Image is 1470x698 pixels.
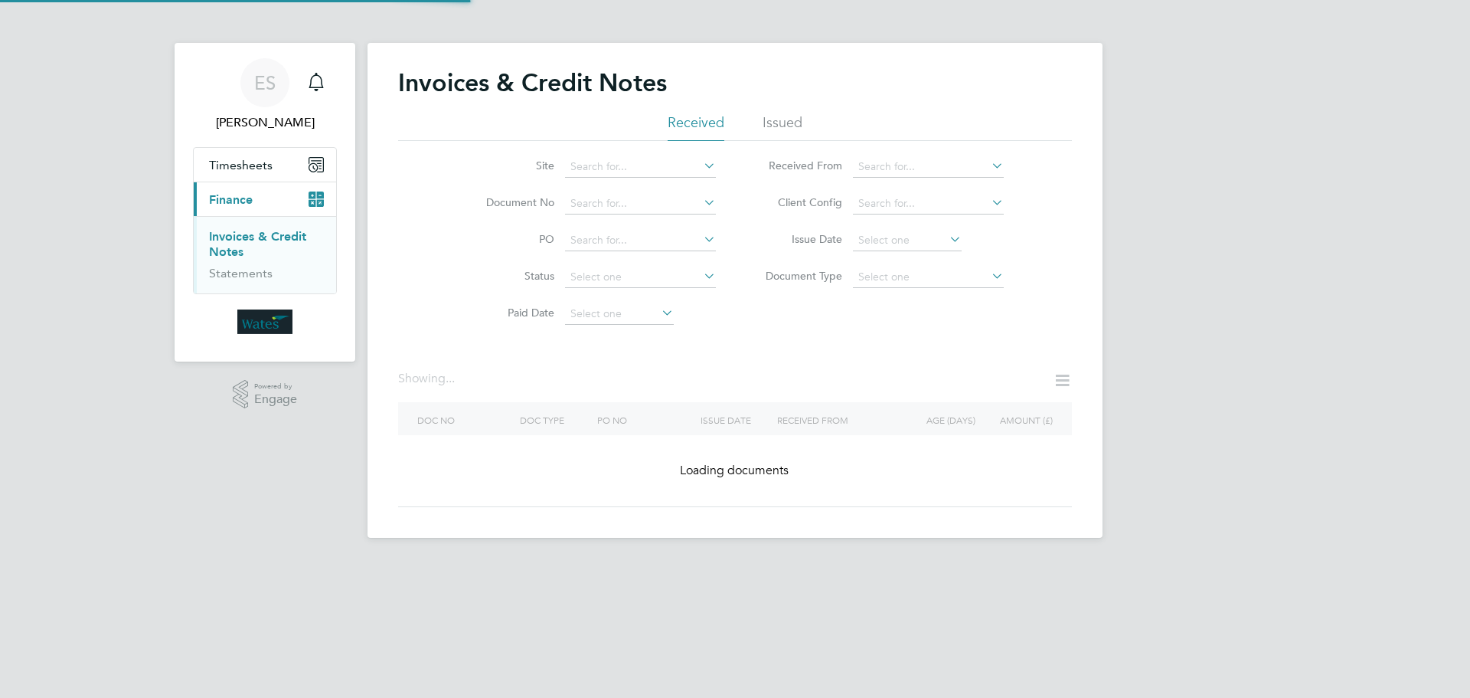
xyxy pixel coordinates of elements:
label: Client Config [754,195,842,209]
img: wates-logo-retina.png [237,310,292,334]
li: Received [668,113,724,141]
a: ES[PERSON_NAME] [193,58,337,132]
span: Emily Summerfield [193,113,337,132]
nav: Main navigation [175,43,355,362]
input: Search for... [565,193,716,215]
label: Document No [466,195,554,209]
a: Statements [209,266,273,280]
input: Search for... [853,156,1004,178]
span: ES [254,73,276,93]
span: Timesheets [209,158,273,172]
a: Invoices & Credit Notes [209,229,306,259]
label: PO [466,232,554,246]
button: Timesheets [194,148,336,182]
h2: Invoices & Credit Notes [398,67,667,98]
input: Select one [853,267,1004,288]
input: Search for... [853,193,1004,215]
a: Powered byEngage [233,380,298,409]
label: Received From [754,159,842,172]
label: Paid Date [466,306,554,320]
span: Powered by [254,380,297,393]
div: Finance [194,216,336,293]
input: Search for... [565,230,716,251]
input: Select one [565,267,716,288]
label: Site [466,159,554,172]
div: Showing [398,371,458,387]
span: Engage [254,393,297,406]
label: Issue Date [754,232,842,246]
label: Document Type [754,269,842,283]
label: Status [466,269,554,283]
a: Go to home page [193,310,337,334]
span: ... [446,371,455,386]
input: Select one [565,303,674,325]
span: Finance [209,192,253,207]
input: Search for... [565,156,716,178]
li: Issued [763,113,802,141]
input: Select one [853,230,962,251]
button: Finance [194,182,336,216]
